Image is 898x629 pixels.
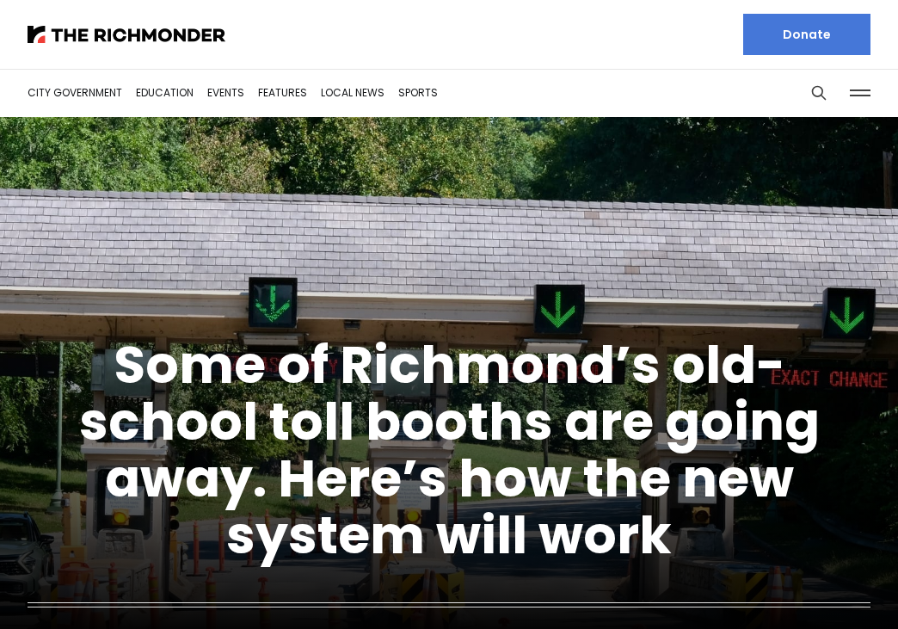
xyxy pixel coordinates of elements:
[752,545,898,629] iframe: portal-trigger
[207,85,244,100] a: Events
[136,85,194,100] a: Education
[28,85,122,100] a: City Government
[398,85,438,100] a: Sports
[79,329,820,571] a: Some of Richmond’s old-school toll booths are going away. Here’s how the new system will work
[258,85,307,100] a: Features
[806,80,832,106] button: Search this site
[743,14,870,55] a: Donate
[28,26,225,43] img: The Richmonder
[321,85,384,100] a: Local News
